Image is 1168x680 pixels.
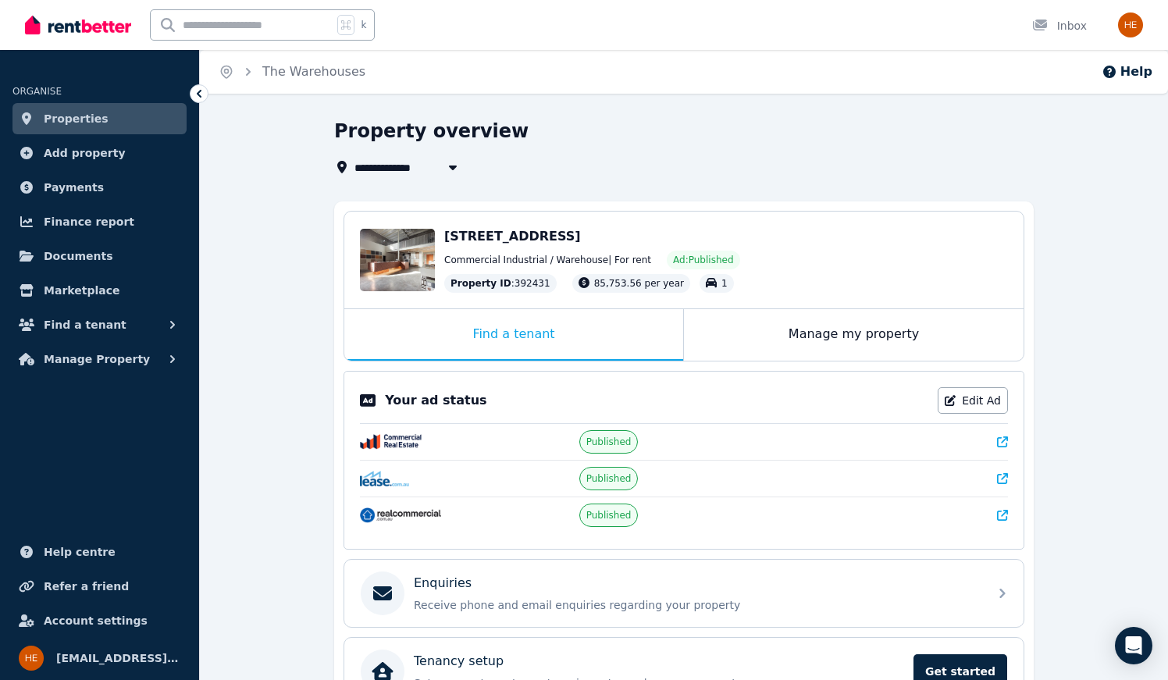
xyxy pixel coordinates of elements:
img: CommercialRealEstate.com.au [360,434,422,450]
span: Commercial Industrial / Warehouse | For rent [444,254,651,266]
span: 85,753.56 per year [594,278,684,289]
a: EnquiriesReceive phone and email enquiries regarding your property [344,560,1024,627]
img: hello@cornerstonestores.com [19,646,44,671]
span: Ad: Published [673,254,733,266]
div: Open Intercom Messenger [1115,627,1152,664]
p: Receive phone and email enquiries regarding your property [414,597,979,613]
span: Property ID [450,277,511,290]
a: Finance report [12,206,187,237]
span: Add property [44,144,126,162]
span: Published [586,472,632,485]
span: k [361,19,366,31]
a: Properties [12,103,187,134]
span: Manage Property [44,350,150,368]
img: Lease.com.au [360,471,409,486]
span: ORGANISE [12,86,62,97]
a: Help centre [12,536,187,568]
a: Edit Ad [938,387,1008,414]
p: Your ad status [385,391,486,410]
span: Finance report [44,212,134,231]
span: Properties [44,109,109,128]
span: 1 [721,278,728,289]
img: hello@cornerstonestores.com [1118,12,1143,37]
span: Refer a friend [44,577,129,596]
span: Published [586,509,632,522]
div: Manage my property [684,309,1024,361]
div: Find a tenant [344,309,683,361]
span: Find a tenant [44,315,126,334]
p: Enquiries [414,574,472,593]
a: Marketplace [12,275,187,306]
span: Account settings [44,611,148,630]
a: Documents [12,240,187,272]
h1: Property overview [334,119,529,144]
span: [EMAIL_ADDRESS][DOMAIN_NAME] [56,649,180,668]
a: Refer a friend [12,571,187,602]
div: Inbox [1032,18,1087,34]
span: Marketplace [44,281,119,300]
button: Manage Property [12,344,187,375]
a: Add property [12,137,187,169]
nav: Breadcrumb [200,50,384,94]
img: RentBetter [25,13,131,37]
a: Payments [12,172,187,203]
span: Help centre [44,543,116,561]
img: RealCommercial.com.au [360,507,441,523]
span: Payments [44,178,104,197]
button: Find a tenant [12,309,187,340]
button: Help [1102,62,1152,81]
p: Tenancy setup [414,652,504,671]
span: [STREET_ADDRESS] [444,229,581,244]
span: Published [586,436,632,448]
a: Account settings [12,605,187,636]
div: : 392431 [444,274,557,293]
a: The Warehouses [262,64,365,79]
span: Documents [44,247,113,265]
